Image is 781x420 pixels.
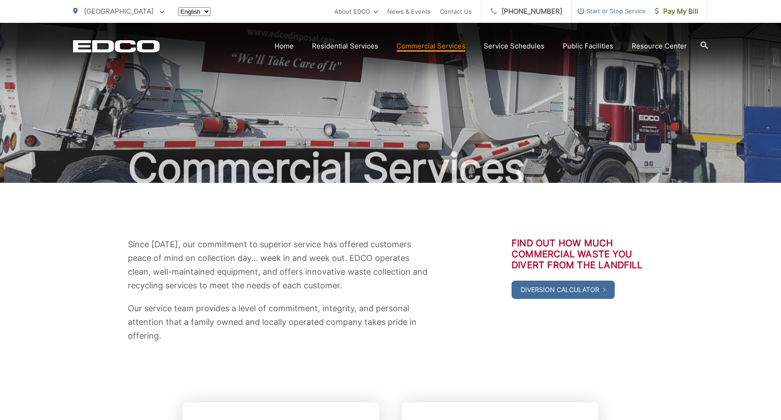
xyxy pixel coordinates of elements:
[655,6,698,17] span: Pay My Bill
[312,41,378,52] a: Residential Services
[73,40,160,53] a: EDCD logo. Return to the homepage.
[440,6,472,17] a: Contact Us
[484,41,544,52] a: Service Schedules
[563,41,613,52] a: Public Facilities
[387,6,431,17] a: News & Events
[512,281,615,299] a: Diversion Calculator
[396,41,465,52] a: Commercial Services
[274,41,294,52] a: Home
[632,41,687,52] a: Resource Center
[128,302,434,343] p: Our service team provides a level of commitment, integrity, and personal attention that a family ...
[512,238,653,271] h3: Find out how much commercial waste you divert from the landfill
[73,145,708,191] h1: Commercial Services
[128,238,434,292] p: Since [DATE], our commitment to superior service has offered customers peace of mind on collectio...
[84,7,153,16] span: [GEOGRAPHIC_DATA]
[178,7,211,16] select: Select a language
[334,6,378,17] a: About EDCO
